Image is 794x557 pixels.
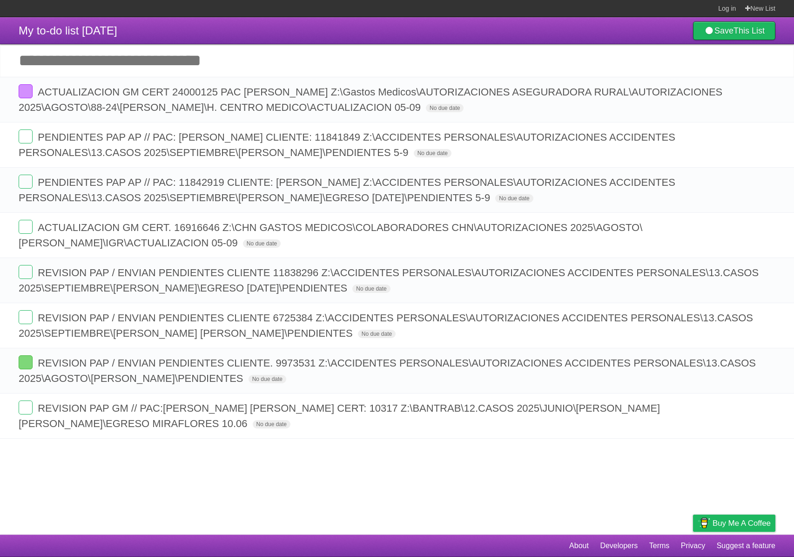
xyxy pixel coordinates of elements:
[19,312,753,339] span: REVISION PAP / ENVIAN PENDIENTES CLIENTE 6725384 Z:\ACCIDENTES PERSONALES\AUTORIZACIONES ACCIDENT...
[19,265,33,279] label: Done
[19,86,722,113] span: ACTUALIZACION GM CERT 24000125 PAC [PERSON_NAME] Z:\Gastos Medicos\AUTORIZACIONES ASEGURADORA RUR...
[253,420,290,428] span: No due date
[713,515,771,531] span: Buy me a coffee
[19,177,675,204] span: PENDIENTES PAP AP // PAC: 11842919 CLIENTE: [PERSON_NAME] Z:\ACCIDENTES PERSONALES\AUTORIZACIONES...
[717,537,775,555] a: Suggest a feature
[600,537,638,555] a: Developers
[243,239,281,248] span: No due date
[249,375,286,383] span: No due date
[426,104,464,112] span: No due date
[19,310,33,324] label: Done
[19,402,660,429] span: REVISION PAP GM // PAC:[PERSON_NAME] [PERSON_NAME] CERT: 10317 Z:\BANTRAB\12.CASOS 2025\JUNIO\[PE...
[19,84,33,98] label: Done
[352,285,390,293] span: No due date
[19,357,756,384] span: REVISION PAP / ENVIAN PENDIENTES CLIENTE. 9973531 Z:\ACCIDENTES PERSONALES\AUTORIZACIONES ACCIDEN...
[414,149,451,157] span: No due date
[693,21,775,40] a: SaveThis List
[19,129,33,143] label: Done
[19,220,33,234] label: Done
[681,537,705,555] a: Privacy
[733,26,765,35] b: This List
[19,222,642,249] span: ACTUALIZACION GM CERT. 16916646 Z:\CHN GASTOS MEDICOS\COLABORADORES CHN\AUTORIZACIONES 2025\AGOST...
[649,537,670,555] a: Terms
[698,515,710,531] img: Buy me a coffee
[495,194,533,203] span: No due date
[569,537,589,555] a: About
[19,175,33,189] label: Done
[19,355,33,369] label: Done
[358,330,396,338] span: No due date
[19,131,675,158] span: PENDIENTES PAP AP // PAC: [PERSON_NAME] CLIENTE: 11841849 Z:\ACCIDENTES PERSONALES\AUTORIZACIONES...
[19,267,759,294] span: REVISION PAP / ENVIAN PENDIENTES CLIENTE 11838296 Z:\ACCIDENTES PERSONALES\AUTORIZACIONES ACCIDEN...
[19,401,33,414] label: Done
[693,515,775,532] a: Buy me a coffee
[19,24,117,37] span: My to-do list [DATE]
